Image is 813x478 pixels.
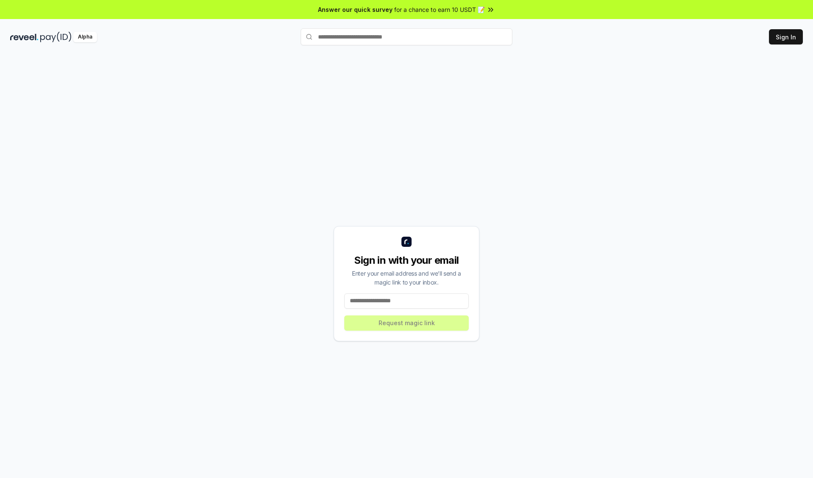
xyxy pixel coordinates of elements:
img: reveel_dark [10,32,39,42]
button: Sign In [769,29,803,44]
div: Alpha [73,32,97,42]
img: logo_small [401,237,412,247]
img: pay_id [40,32,72,42]
div: Sign in with your email [344,254,469,267]
span: for a chance to earn 10 USDT 📝 [394,5,485,14]
div: Enter your email address and we’ll send a magic link to your inbox. [344,269,469,287]
span: Answer our quick survey [318,5,393,14]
